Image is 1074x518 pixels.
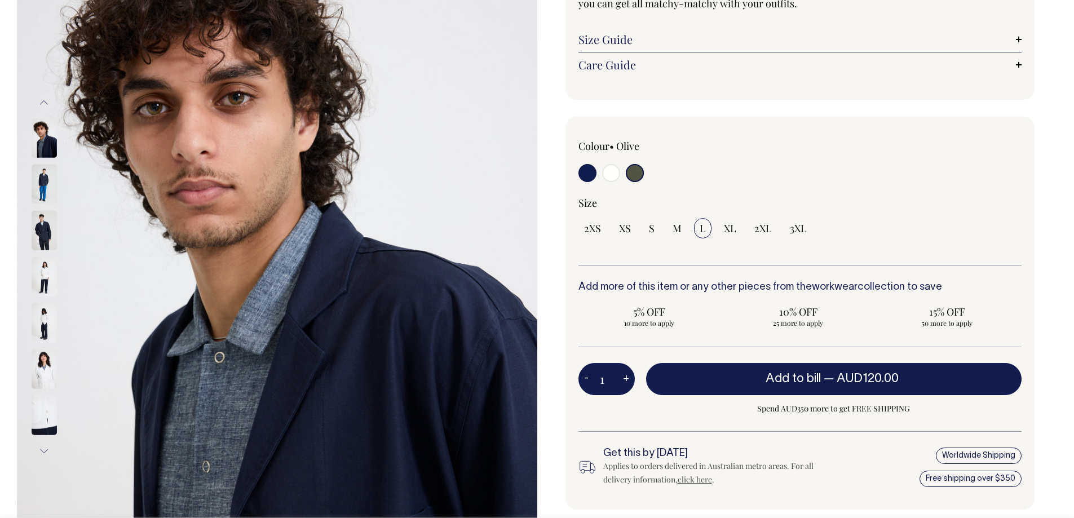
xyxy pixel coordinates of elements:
[32,165,57,204] img: dark-navy
[646,363,1022,395] button: Add to bill —AUD120.00
[749,218,777,238] input: 2XL
[578,58,1022,72] a: Care Guide
[32,396,57,435] img: off-white
[678,474,712,485] a: click here
[603,459,821,486] div: Applies to orders delivered in Australian metro areas. For all delivery information, .
[584,305,715,318] span: 5% OFF
[32,349,57,389] img: off-white
[32,118,57,158] img: dark-navy
[790,222,807,235] span: 3XL
[724,222,736,235] span: XL
[733,305,864,318] span: 10% OFF
[32,257,57,296] img: off-white
[754,222,772,235] span: 2XL
[578,218,607,238] input: 2XS
[727,302,869,331] input: 10% OFF 25 more to apply
[36,439,52,464] button: Next
[643,218,660,238] input: S
[766,373,821,384] span: Add to bill
[617,368,635,391] button: +
[673,222,682,235] span: M
[36,90,52,115] button: Previous
[837,373,899,384] span: AUD120.00
[603,448,821,459] h6: Get this by [DATE]
[584,318,715,327] span: 10 more to apply
[32,211,57,250] img: dark-navy
[616,139,639,153] label: Olive
[882,305,1013,318] span: 15% OFF
[578,33,1022,46] a: Size Guide
[718,218,742,238] input: XL
[578,282,1022,293] h6: Add more of this item or any other pieces from the collection to save
[578,196,1022,210] div: Size
[784,218,812,238] input: 3XL
[32,303,57,343] img: off-white
[578,302,721,331] input: 5% OFF 10 more to apply
[876,302,1018,331] input: 15% OFF 50 more to apply
[609,139,614,153] span: •
[733,318,864,327] span: 25 more to apply
[584,222,601,235] span: 2XS
[812,282,858,292] a: workwear
[700,222,706,235] span: L
[646,402,1022,415] span: Spend AUD350 more to get FREE SHIPPING
[619,222,631,235] span: XS
[578,368,594,391] button: -
[578,139,756,153] div: Colour
[694,218,711,238] input: L
[667,218,687,238] input: M
[649,222,655,235] span: S
[613,218,637,238] input: XS
[882,318,1013,327] span: 50 more to apply
[824,373,901,384] span: —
